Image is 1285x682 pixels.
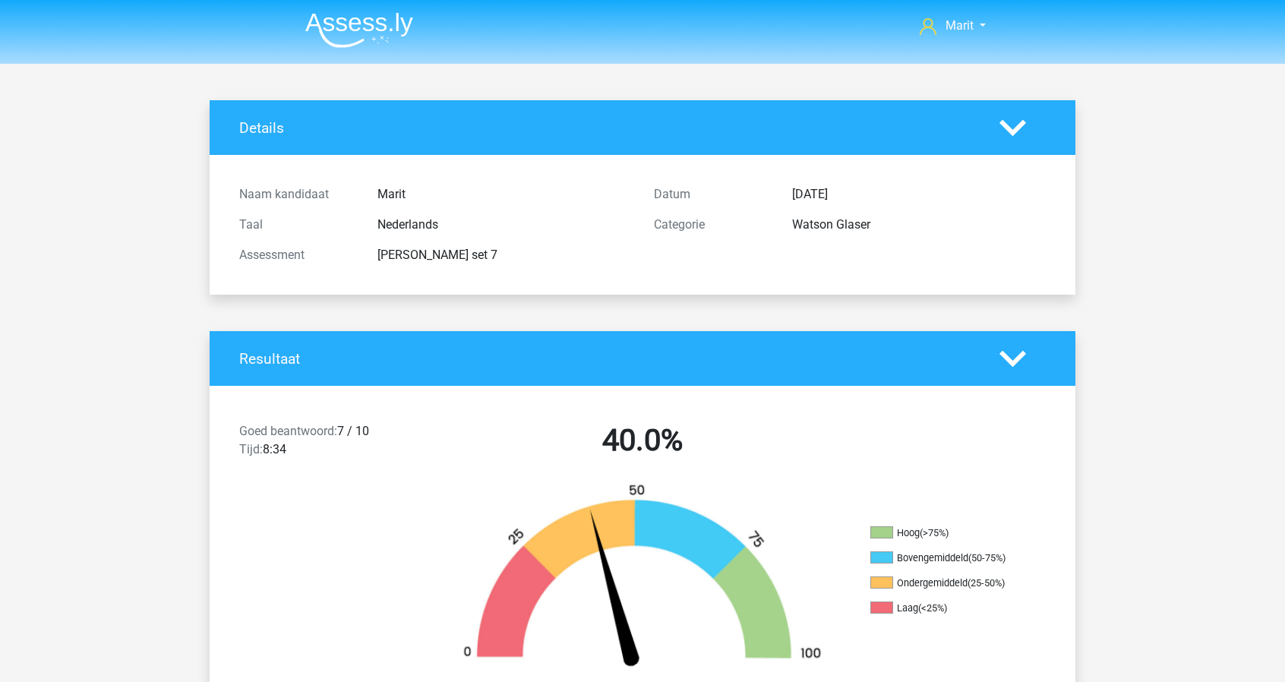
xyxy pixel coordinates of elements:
[228,216,366,234] div: Taal
[870,601,1022,615] li: Laag
[918,602,947,614] div: (<25%)
[447,422,838,459] h2: 40.0%
[870,526,1022,540] li: Hoog
[239,119,977,137] h4: Details
[228,422,435,465] div: 7 / 10 8:34
[870,551,1022,565] li: Bovengemiddeld
[968,552,1006,564] div: (50-75%)
[228,246,366,264] div: Assessment
[228,185,366,204] div: Naam kandidaat
[305,12,413,48] img: Assessly
[366,216,642,234] div: Nederlands
[437,483,848,674] img: 40.ce5e2f834a24.png
[642,185,781,204] div: Datum
[870,576,1022,590] li: Ondergemiddeld
[642,216,781,234] div: Categorie
[781,185,1057,204] div: [DATE]
[366,185,642,204] div: Marit
[239,350,977,368] h4: Resultaat
[946,18,974,33] span: Marit
[968,577,1005,589] div: (25-50%)
[920,527,949,538] div: (>75%)
[781,216,1057,234] div: Watson Glaser
[366,246,642,264] div: [PERSON_NAME] set 7
[914,17,992,35] a: Marit
[239,424,337,438] span: Goed beantwoord:
[239,442,263,456] span: Tijd:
